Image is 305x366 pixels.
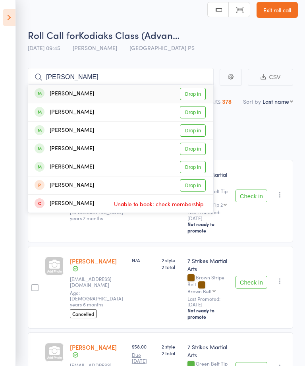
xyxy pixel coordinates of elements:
div: Green Belt Tip 2 [187,202,223,207]
small: Last Promoted: [DATE] [187,296,229,308]
button: Check in [236,190,267,202]
span: 2 style [162,257,181,263]
button: Other students in 7 Strikes Martial Arts378 [126,95,232,113]
span: 2 total [162,350,181,356]
button: Check in [236,276,267,289]
div: Not ready to promote [187,221,229,234]
span: Unable to book: check membership [112,198,206,210]
span: [DATE] 09:45 [28,44,60,52]
label: Sort by [243,97,261,105]
span: [GEOGRAPHIC_DATA] PS [129,44,195,52]
div: [PERSON_NAME] [35,163,94,172]
div: Brown Belt [187,289,212,294]
span: Cancelled [70,309,97,318]
a: Exit roll call [257,2,298,18]
a: Drop in [180,124,206,137]
small: Last Promoted: [DATE] [187,209,229,221]
span: 2 style [162,343,181,350]
a: Drop in [180,88,206,100]
a: [PERSON_NAME] [70,257,117,265]
div: Brown Stripe Belt [187,275,229,293]
span: Roll Call for [28,28,79,41]
a: Drop in [180,161,206,173]
span: [PERSON_NAME] [73,44,117,52]
a: Drop in [180,143,206,155]
div: 7 Strikes Martial Arts [187,257,229,273]
button: CSV [248,69,293,86]
div: N/A [132,257,155,263]
div: Not ready to promote [187,307,229,320]
span: Age: [DEMOGRAPHIC_DATA] years 6 months [70,289,123,308]
div: [PERSON_NAME] [35,181,94,190]
input: Search by name [28,68,214,86]
small: Due [DATE] [132,352,155,364]
small: miel.gavranovic@gmail.com [70,276,122,288]
div: [PERSON_NAME] [35,126,94,135]
div: 378 [222,99,232,105]
a: [PERSON_NAME] [70,343,117,351]
div: [PERSON_NAME] [35,144,94,153]
div: [PERSON_NAME] [35,199,94,208]
div: Last name [263,97,289,105]
div: 7 Strikes Martial Arts [187,343,229,359]
a: Drop in [180,106,206,118]
a: Drop in [180,179,206,192]
div: [PERSON_NAME] [35,108,94,117]
div: [PERSON_NAME] [35,89,94,99]
span: Kodiaks Class (Advan… [79,28,180,41]
span: 2 total [162,263,181,270]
